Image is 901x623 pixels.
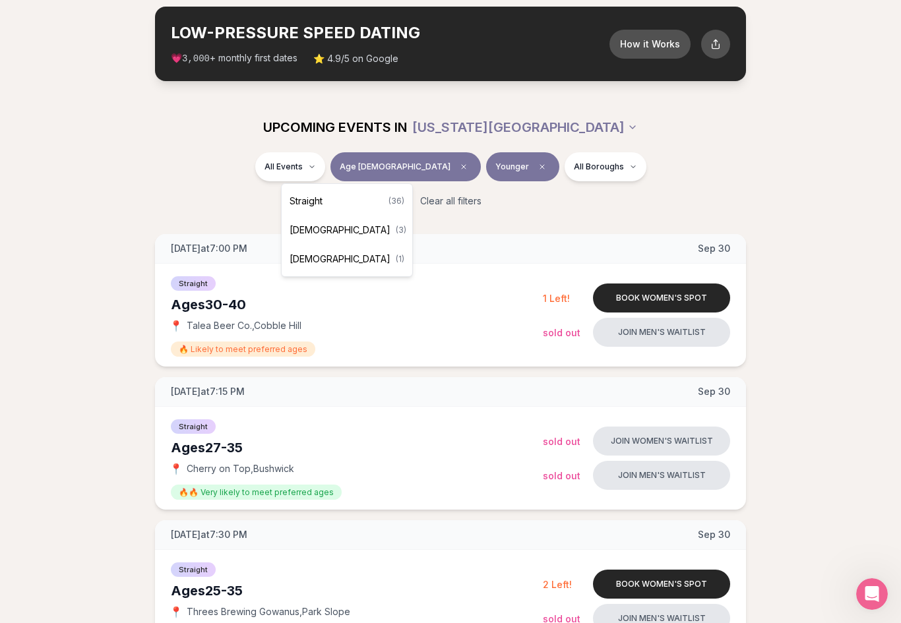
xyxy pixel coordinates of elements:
span: [DEMOGRAPHIC_DATA] [290,223,390,237]
span: ( 3 ) [396,225,406,235]
span: ( 36 ) [388,196,404,206]
span: ( 1 ) [396,254,404,264]
span: Straight [290,194,323,208]
iframe: Intercom live chat [856,578,888,610]
span: [DEMOGRAPHIC_DATA] [290,252,390,266]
